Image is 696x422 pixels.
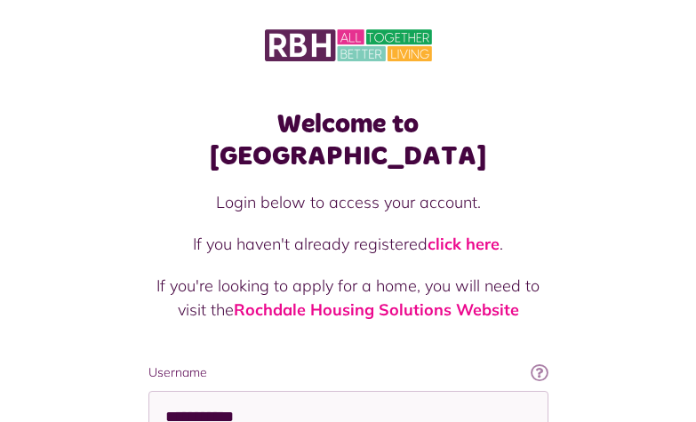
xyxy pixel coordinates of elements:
p: If you're looking to apply for a home, you will need to visit the [148,274,548,322]
img: MyRBH [265,27,432,64]
h1: Welcome to [GEOGRAPHIC_DATA] [148,108,548,172]
p: Login below to access your account. [148,190,548,214]
p: If you haven't already registered . [148,232,548,256]
label: Username [148,363,548,382]
a: click here [428,234,500,254]
a: Rochdale Housing Solutions Website [234,299,519,320]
